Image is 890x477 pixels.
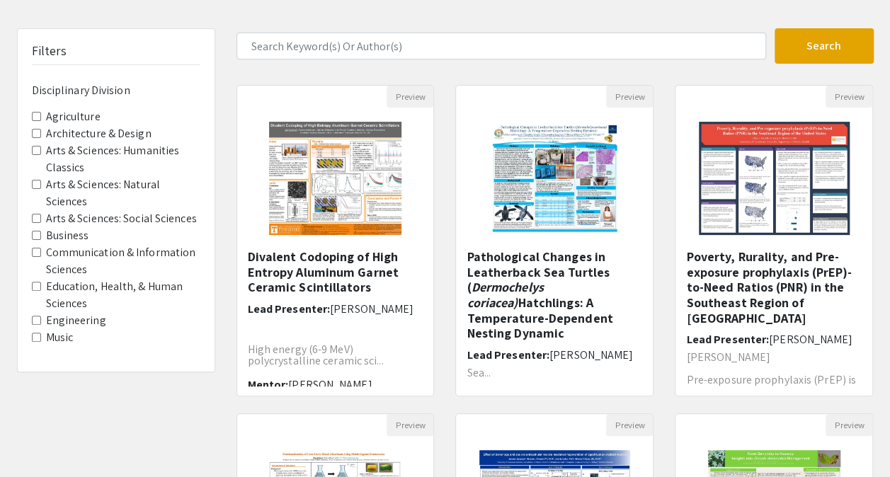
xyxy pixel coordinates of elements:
[236,85,435,396] div: Open Presentation <p>Divalent Codoping of High Entropy Aluminum Garnet Ceramic Scintillators</p>
[455,85,654,396] div: Open Presentation <p class="ql-align-center"><span style="color: rgb(35, 80, 120);">Pathological ...
[46,176,200,210] label: Arts & Sciences: Natural Sciences
[46,278,200,312] label: Education, Health, & Human Sciences
[46,142,200,176] label: Arts & Sciences: Humanities Classics
[549,347,633,362] span: [PERSON_NAME]
[248,377,289,392] span: Mentor:
[255,108,416,249] img: <p>Divalent Codoping of High Entropy Aluminum Garnet Ceramic Scintillators</p>
[248,342,384,368] span: High energy (6-9 MeV) polycrystalline ceramic sci...
[46,210,197,227] label: Arts & Sciences: Social Sciences
[606,86,653,108] button: Preview
[248,249,423,295] h5: Divalent Codoping of High Entropy Aluminum Garnet Ceramic Scintillators
[248,377,421,406] span: [PERSON_NAME], [PERSON_NAME], [PERSON_NAME]
[467,249,642,341] h5: Pathological Changes in Leatherback Sea Turtles ( Hatchlings: A Temperature-Dependent Nesting Dyn...
[330,301,413,316] span: [PERSON_NAME]
[46,108,101,125] label: Agriculture
[32,84,200,97] h6: Disciplinary Division
[826,86,872,108] button: Preview
[467,348,642,362] h6: Lead Presenter:
[46,125,152,142] label: Architecture & Design
[46,244,200,278] label: Communication & Information Sciences
[46,227,89,244] label: Business
[686,372,855,398] span: Pre-exposure prophylaxis (PrEP) is a...
[387,86,433,108] button: Preview
[686,249,862,326] h5: Poverty, Rurality, and Pre-exposure prophylaxis (PrEP)-to-Need Ratios (PNR) in the Southeast Regi...
[606,414,653,436] button: Preview
[769,332,852,347] span: [PERSON_NAME]
[46,329,74,346] label: Music
[11,413,60,466] iframe: Chat
[467,279,543,311] em: Dermochelys coriacea)
[236,33,766,59] input: Search Keyword(s) Or Author(s)
[467,365,491,380] span: Sea...
[686,333,862,346] h6: Lead Presenter:
[775,28,874,64] button: Search
[46,312,106,329] label: Engineering
[685,108,864,249] img: <p>Poverty, Rurality, and Pre-exposure prophylaxis (PrEP)-to-Need Ratios (PNR) in the Southeast R...
[675,85,873,396] div: Open Presentation <p>Poverty, Rurality, and Pre-exposure prophylaxis (PrEP)-to-Need Ratios (PNR) ...
[248,302,423,316] h6: Lead Presenter:
[32,43,67,59] h5: Filters
[826,414,872,436] button: Preview
[686,352,862,363] p: [PERSON_NAME]
[467,108,642,249] img: <p class="ql-align-center"><span style="color: rgb(35, 80, 120);">Pathological Changes in Leather...
[387,414,433,436] button: Preview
